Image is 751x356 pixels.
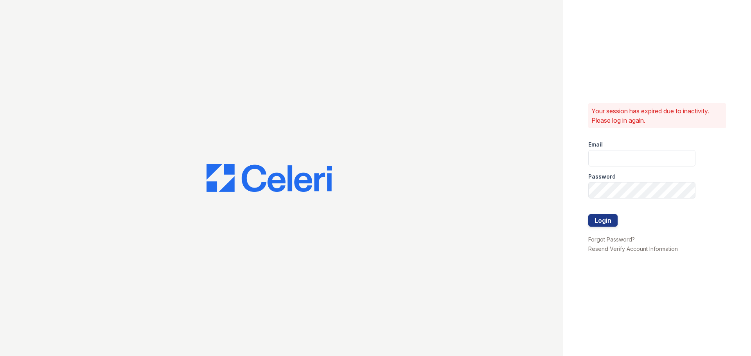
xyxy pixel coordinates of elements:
label: Email [588,141,603,148]
p: Your session has expired due to inactivity. Please log in again. [591,106,723,125]
label: Password [588,173,616,181]
button: Login [588,214,618,227]
a: Resend Verify Account Information [588,245,678,252]
a: Forgot Password? [588,236,635,243]
img: CE_Logo_Blue-a8612792a0a2168367f1c8372b55b34899dd931a85d93a1a3d3e32e68fde9ad4.png [207,164,332,192]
